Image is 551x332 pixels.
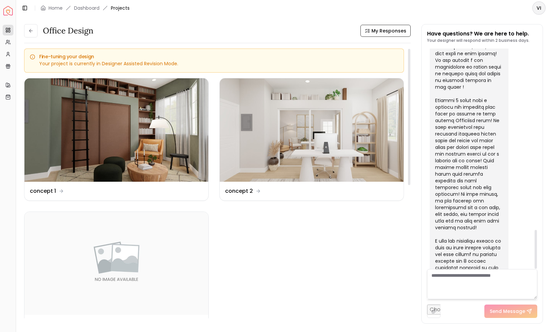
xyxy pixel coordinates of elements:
nav: breadcrumb [41,5,130,11]
a: concept 1concept 1 [24,78,209,201]
h3: Office design [43,25,93,36]
a: Spacejoy [3,6,13,15]
span: Projects [111,5,130,11]
dd: concept 1 [30,187,56,195]
button: My Responses [360,25,411,37]
img: concept 1 [24,78,208,182]
button: VI [532,1,546,15]
h5: Fine-tuning your design [30,54,398,59]
img: Spacejoy Logo [3,6,13,15]
span: VI [533,2,545,14]
div: Your project is currently in Designer Assisted Revision Mode. [30,60,398,67]
a: concept 2concept 2 [219,78,404,201]
a: Dashboard [74,5,99,11]
img: Revision 1 [24,212,208,315]
span: My Responses [371,27,406,34]
dd: concept 2 [225,187,253,195]
a: Home [49,5,63,11]
img: concept 2 [220,78,404,182]
p: Have questions? We are here to help. [427,30,530,38]
p: Your designer will respond within 2 business days. [427,38,530,43]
